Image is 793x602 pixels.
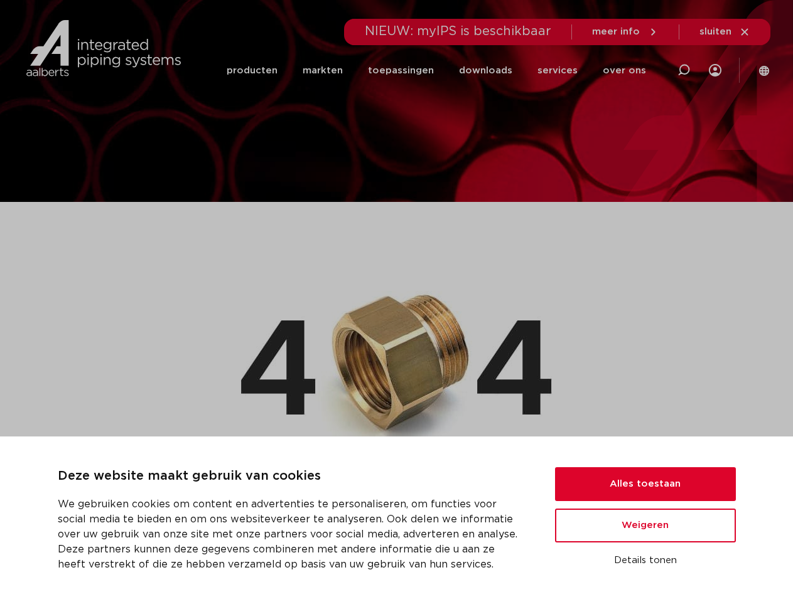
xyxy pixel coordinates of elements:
a: downloads [459,46,512,95]
a: toepassingen [368,46,434,95]
button: Alles toestaan [555,467,736,501]
h1: Pagina niet gevonden [30,208,764,248]
a: meer info [592,26,659,38]
span: NIEUW: myIPS is beschikbaar [365,25,551,38]
a: over ons [603,46,646,95]
a: sluiten [699,26,750,38]
p: Deze website maakt gebruik van cookies [58,467,525,487]
a: producten [227,46,278,95]
span: sluiten [699,27,731,36]
a: markten [303,46,343,95]
span: meer info [592,27,640,36]
button: Weigeren [555,509,736,542]
a: services [537,46,578,95]
button: Details tonen [555,550,736,571]
nav: Menu [227,46,646,95]
p: We gebruiken cookies om content en advertenties te personaliseren, om functies voor social media ... [58,497,525,572]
